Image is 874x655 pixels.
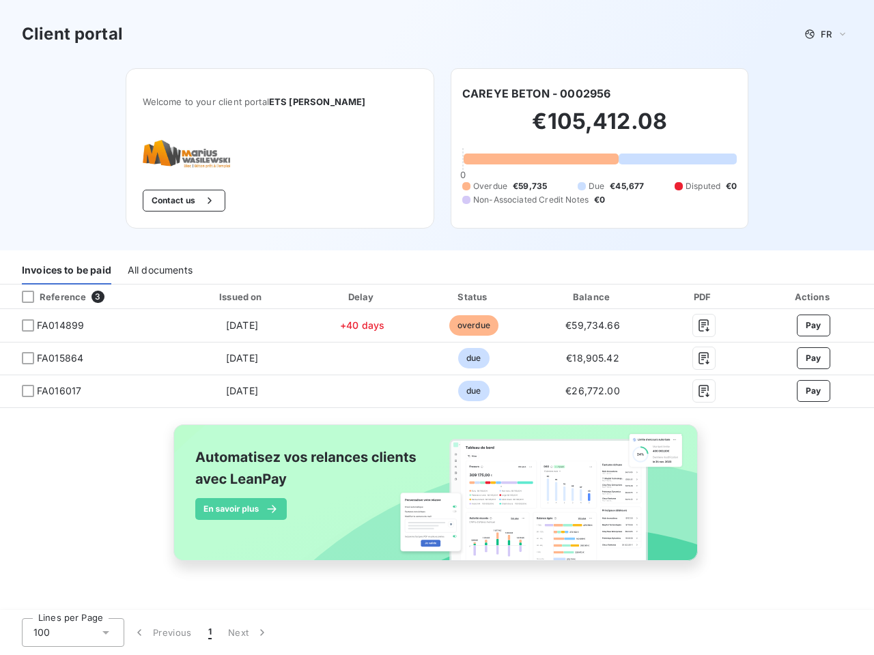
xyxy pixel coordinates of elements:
[594,194,605,206] span: €0
[269,96,366,107] span: ETS [PERSON_NAME]
[473,194,589,206] span: Non-Associated Credit Notes
[797,347,830,369] button: Pay
[565,319,620,331] span: €59,734.66
[143,96,417,107] span: Welcome to your client portal
[91,291,104,303] span: 3
[340,319,384,331] span: +40 days
[226,319,258,331] span: [DATE]
[755,290,871,304] div: Actions
[821,29,832,40] span: FR
[658,290,750,304] div: PDF
[566,352,619,364] span: €18,905.42
[458,348,489,368] span: due
[311,290,414,304] div: Delay
[797,380,830,402] button: Pay
[226,385,258,396] span: [DATE]
[11,291,86,303] div: Reference
[143,140,230,168] img: Company logo
[226,352,258,364] span: [DATE]
[37,351,83,365] span: FA015864
[686,180,720,192] span: Disputed
[128,256,193,285] div: All documents
[462,85,610,102] h6: CAREYE BETON - 0002956
[473,180,507,192] span: Overdue
[533,290,651,304] div: Balance
[143,190,225,212] button: Contact us
[420,290,528,304] div: Status
[797,315,830,336] button: Pay
[460,169,466,180] span: 0
[37,319,84,332] span: FA014899
[179,290,305,304] div: Issued on
[37,384,81,398] span: FA016017
[462,108,737,149] h2: €105,412.08
[161,416,713,584] img: banner
[513,180,547,192] span: €59,735
[33,626,50,639] span: 100
[449,315,498,336] span: overdue
[220,618,277,647] button: Next
[200,618,220,647] button: 1
[610,180,644,192] span: €45,677
[589,180,604,192] span: Due
[208,626,212,639] span: 1
[124,618,200,647] button: Previous
[22,22,123,46] h3: Client portal
[22,256,111,285] div: Invoices to be paid
[458,381,489,401] span: due
[565,385,620,396] span: €26,772.00
[726,180,737,192] span: €0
